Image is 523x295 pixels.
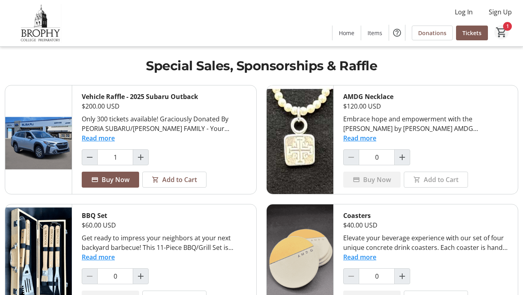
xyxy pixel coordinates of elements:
input: BBQ Set Quantity [97,268,133,284]
button: Increment by one [395,150,410,165]
img: Vehicle Raffle - 2025 Subaru Outback [5,85,72,194]
span: Tickets [462,29,482,37]
span: Sign Up [489,7,512,17]
input: Coasters Quantity [359,268,395,284]
button: Decrement by one [82,150,97,165]
img: AMDG Necklace [267,85,333,194]
div: Elevate your beverage experience with our set of four unique concrete drink coasters. Each coaste... [343,233,508,252]
span: Buy Now [102,175,130,184]
button: Help [389,25,405,41]
div: Get ready to impress your neighbors at your next backyard barbecue! This 11-Piece BBQ/Grill Set i... [82,233,247,252]
input: AMDG Necklace Quantity [359,149,395,165]
h1: Special Sales, Sponsorships & Raffle [5,56,518,75]
div: Embrace hope and empowerment with the [PERSON_NAME] by [PERSON_NAME] AMDG [PERSON_NAME] necklace,... [343,114,508,133]
input: Vehicle Raffle - 2025 Subaru Outback Quantity [97,149,133,165]
button: Increment by one [133,150,148,165]
span: Items [368,29,382,37]
div: $200.00 USD [82,101,247,111]
button: Read more [82,252,115,262]
a: Home [332,26,361,40]
button: Read more [343,252,376,262]
button: Cart [494,25,509,40]
div: AMDG Necklace [343,92,508,101]
div: $40.00 USD [343,220,508,230]
a: Donations [412,26,453,40]
a: Tickets [456,26,488,40]
div: Vehicle Raffle - 2025 Subaru Outback [82,92,247,101]
div: BBQ Set [82,211,247,220]
button: Buy Now [82,172,139,188]
div: $120.00 USD [343,101,508,111]
button: Increment by one [395,269,410,284]
span: Donations [418,29,446,37]
span: Home [339,29,354,37]
button: Read more [82,133,115,143]
button: Log In [448,6,479,18]
button: Sign Up [482,6,518,18]
button: Increment by one [133,269,148,284]
div: Only 300 tickets available! Graciously Donated By PEORIA SUBARU/[PERSON_NAME] FAMILY - Your Great... [82,114,247,133]
a: Items [361,26,389,40]
button: Add to Cart [142,172,206,188]
span: Add to Cart [162,175,197,184]
button: Read more [343,133,376,143]
div: Coasters [343,211,508,220]
img: Brophy College Preparatory 's Logo [5,3,76,43]
div: $60.00 USD [82,220,247,230]
span: Log In [455,7,473,17]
